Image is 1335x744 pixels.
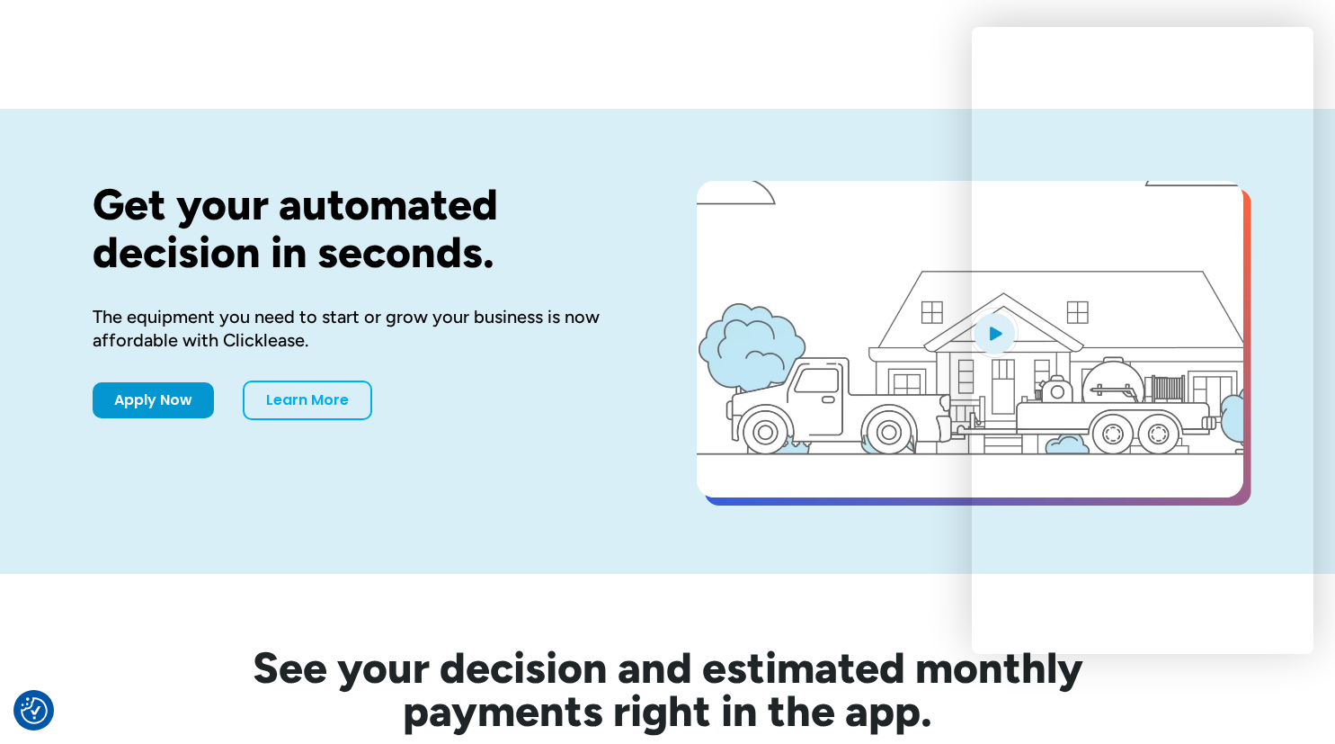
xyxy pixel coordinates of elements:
[93,305,639,352] div: The equipment you need to start or grow your business is now affordable with Clicklease.
[21,697,48,724] img: Revisit consent button
[93,382,214,418] a: Apply Now
[972,27,1313,654] iframe: Chat Window
[243,381,372,420] a: Learn More
[165,646,1171,732] h2: See your decision and estimated monthly payments right in the app.
[93,181,639,276] h1: Get your automated decision in seconds.
[697,181,1243,497] a: open lightbox
[21,697,48,724] button: Consent Preferences
[970,308,1019,358] img: Blue play button logo on a light blue circular background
